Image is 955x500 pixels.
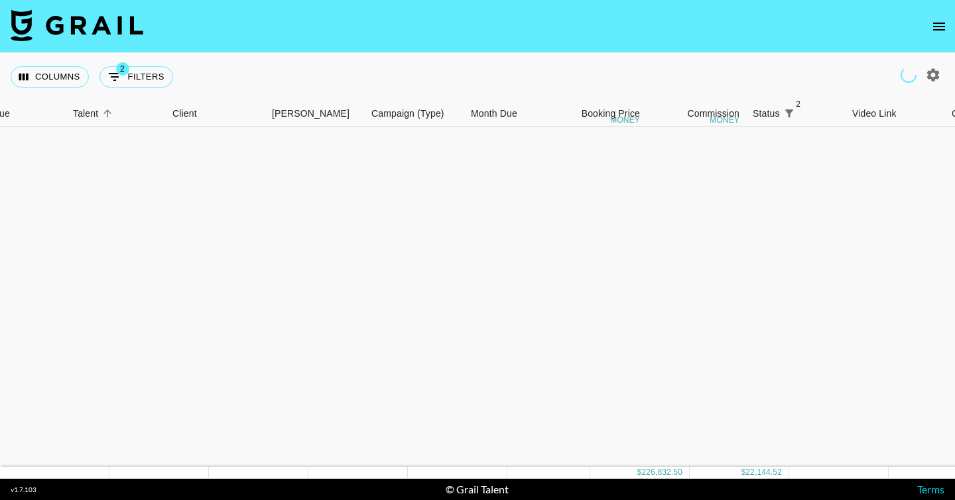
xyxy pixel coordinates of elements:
[901,67,917,83] span: Refreshing clients, users, campaigns...
[66,101,166,127] div: Talent
[610,116,640,124] div: money
[745,467,782,478] div: 22,144.52
[272,101,350,127] div: [PERSON_NAME]
[11,66,89,88] button: Select columns
[780,104,798,123] div: 2 active filters
[446,483,509,496] div: © Grail Talent
[780,104,798,123] button: Show filters
[371,101,444,127] div: Campaign (Type)
[637,467,642,478] div: $
[11,485,36,494] div: v 1.7.103
[687,101,739,127] div: Commission
[98,104,117,123] button: Sort
[753,101,780,127] div: Status
[365,101,464,127] div: Campaign (Type)
[99,66,173,88] button: Show filters
[265,101,365,127] div: Booker
[746,101,846,127] div: Status
[116,62,129,76] span: 2
[172,101,197,127] div: Client
[166,101,265,127] div: Client
[798,104,817,123] button: Sort
[641,467,682,478] div: 226,832.50
[741,467,745,478] div: $
[852,101,897,127] div: Video Link
[926,13,952,40] button: open drawer
[471,101,517,127] div: Month Due
[792,97,805,111] span: 2
[11,9,143,41] img: Grail Talent
[917,483,944,495] a: Terms
[710,116,739,124] div: money
[846,101,945,127] div: Video Link
[73,101,98,127] div: Talent
[464,101,547,127] div: Month Due
[582,101,640,127] div: Booking Price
